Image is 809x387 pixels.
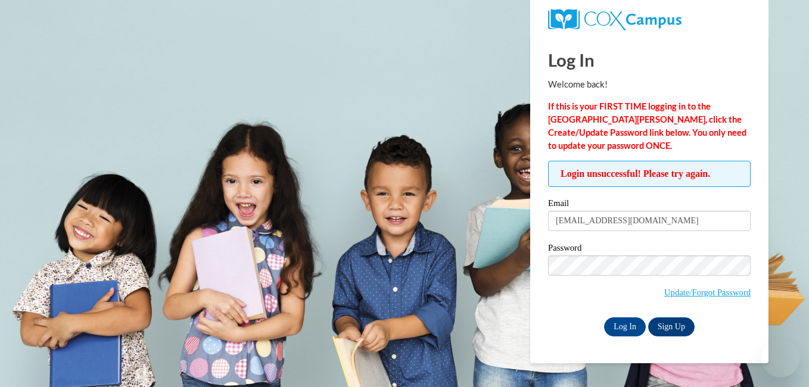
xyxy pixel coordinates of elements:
[548,48,751,72] h1: Log In
[548,9,751,30] a: COX Campus
[604,317,646,336] input: Log In
[548,9,682,30] img: COX Campus
[761,339,799,377] iframe: Button to launch messaging window
[548,78,751,91] p: Welcome back!
[548,199,751,211] label: Email
[664,288,751,297] a: Update/Forgot Password
[648,317,695,336] a: Sign Up
[548,161,751,187] span: Login unsuccessful! Please try again.
[548,244,751,255] label: Password
[548,101,746,151] strong: If this is your FIRST TIME logging in to the [GEOGRAPHIC_DATA][PERSON_NAME], click the Create/Upd...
